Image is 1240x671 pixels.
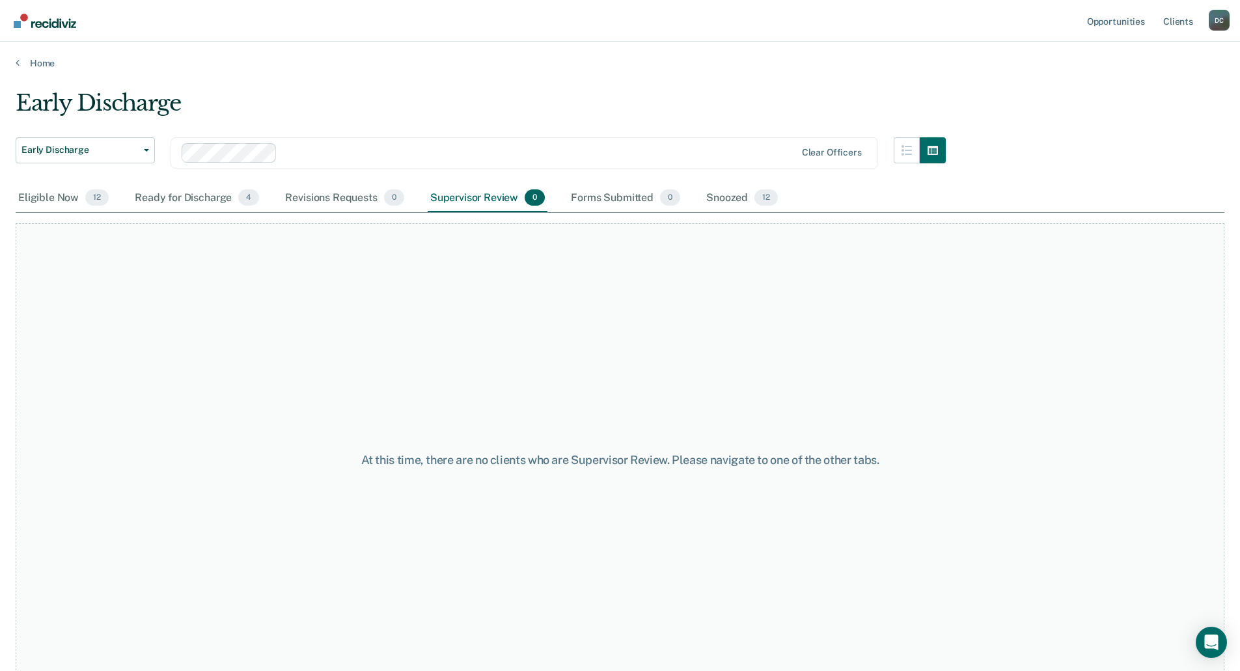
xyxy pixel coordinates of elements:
span: 12 [754,189,778,206]
div: Forms Submitted0 [568,184,683,213]
button: Early Discharge [16,137,155,163]
span: 4 [238,189,259,206]
div: Ready for Discharge4 [132,184,262,213]
div: Supervisor Review0 [428,184,548,213]
div: D C [1209,10,1230,31]
span: 12 [85,189,109,206]
span: Early Discharge [21,144,139,156]
span: 0 [660,189,680,206]
div: Eligible Now12 [16,184,111,213]
div: Open Intercom Messenger [1196,627,1227,658]
div: At this time, there are no clients who are Supervisor Review. Please navigate to one of the other... [318,453,922,467]
span: 0 [384,189,404,206]
img: Recidiviz [14,14,76,28]
div: Snoozed12 [704,184,780,213]
a: Home [16,57,1224,69]
div: Early Discharge [16,90,946,127]
div: Revisions Requests0 [282,184,406,213]
span: 0 [525,189,545,206]
div: Clear officers [802,147,862,158]
button: Profile dropdown button [1209,10,1230,31]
